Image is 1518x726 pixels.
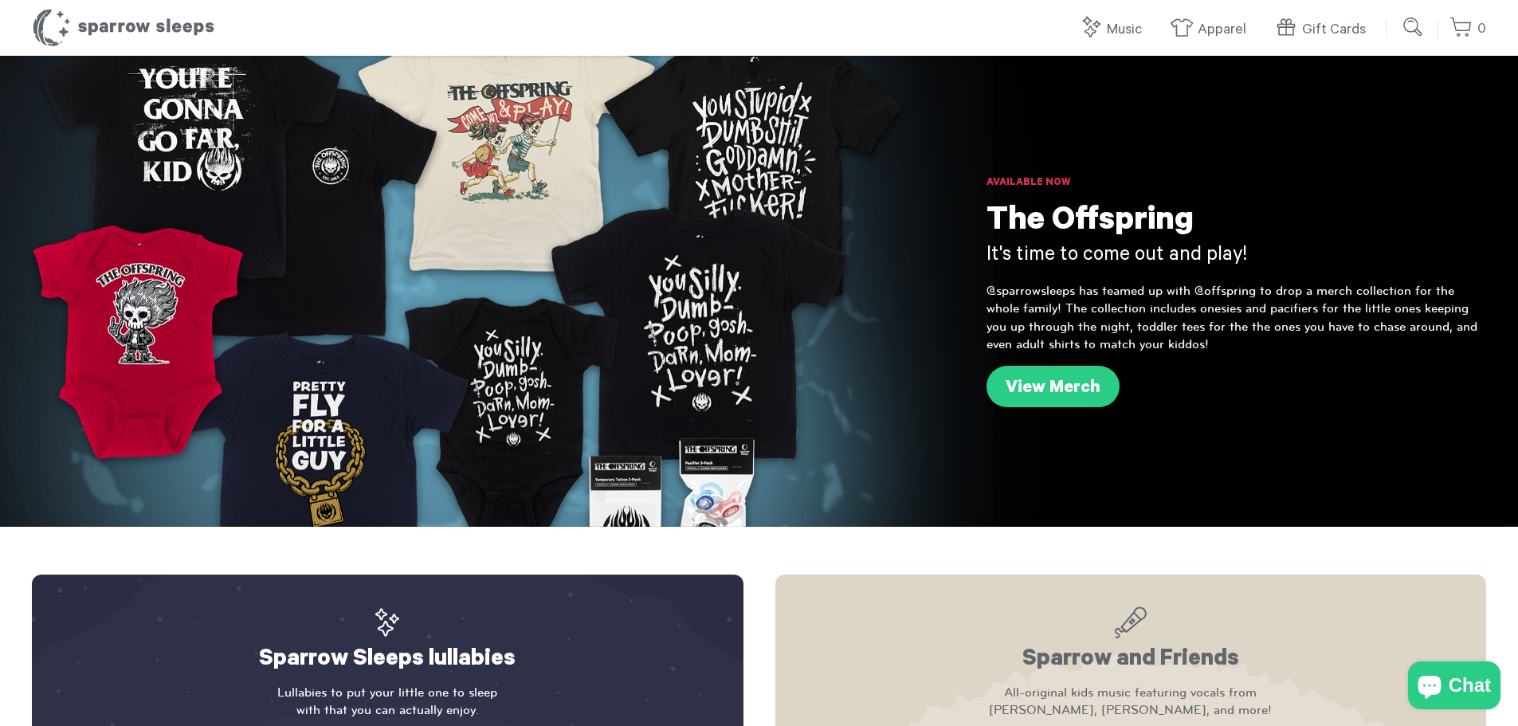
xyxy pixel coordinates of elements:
[807,701,1455,719] span: [PERSON_NAME], [PERSON_NAME], and more!
[1398,11,1430,43] input: Submit
[1274,13,1374,47] a: Gift Cards
[1079,13,1150,47] a: Music
[1170,13,1254,47] a: Apparel
[64,684,712,720] p: Lullabies to put your little one to sleep
[987,366,1120,407] a: View Merch
[987,243,1486,270] h3: It's time to come out and play!
[987,203,1486,243] h1: The Offspring
[32,8,215,48] h1: Sparrow Sleeps
[807,606,1455,676] h2: Sparrow and Friends
[64,606,712,676] h2: Sparrow Sleeps lullabies
[987,175,1486,191] h6: Available Now
[807,684,1455,720] p: All-original kids music featuring vocals from
[1403,661,1505,713] inbox-online-store-chat: Shopify online store chat
[1449,12,1486,46] a: 0
[987,282,1486,354] p: @sparrowsleeps has teamed up with @offspring to drop a merch collection for the whole family! The...
[64,701,712,719] span: with that you can actually enjoy.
